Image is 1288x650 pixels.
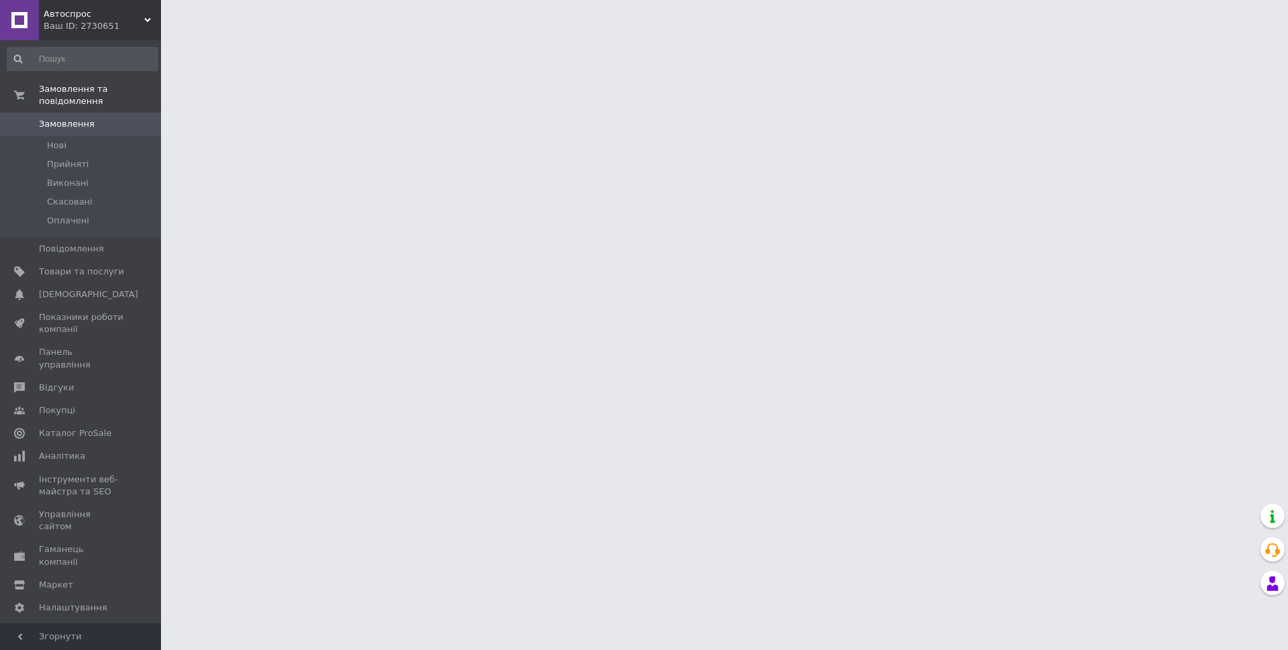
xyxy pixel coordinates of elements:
input: Пошук [7,47,158,71]
span: [DEMOGRAPHIC_DATA] [39,288,138,301]
span: Інструменти веб-майстра та SEO [39,474,124,498]
span: Оплачені [47,215,89,227]
span: Маркет [39,579,73,591]
span: Замовлення та повідомлення [39,83,161,107]
span: Виконані [47,177,89,189]
span: Каталог ProSale [39,427,111,439]
span: Аналітика [39,450,85,462]
span: Повідомлення [39,243,104,255]
span: Управління сайтом [39,508,124,533]
span: Прийняті [47,158,89,170]
div: Ваш ID: 2730651 [44,20,161,32]
span: Нові [47,140,66,152]
span: Відгуки [39,382,74,394]
span: Товари та послуги [39,266,124,278]
span: Показники роботи компанії [39,311,124,335]
span: Налаштування [39,602,107,614]
span: Панель управління [39,346,124,370]
span: Покупці [39,404,75,417]
span: Замовлення [39,118,95,130]
span: Автоспрос [44,8,144,20]
span: Скасовані [47,196,93,208]
span: Гаманець компанії [39,543,124,567]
